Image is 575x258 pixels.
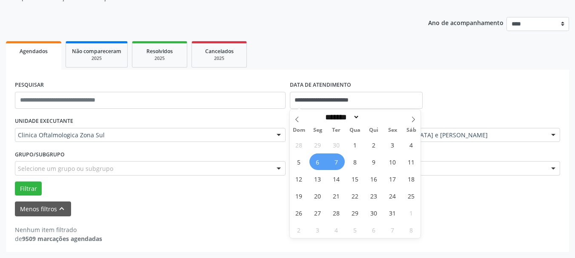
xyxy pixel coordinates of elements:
span: Novembro 1, 2025 [403,204,420,221]
span: Outubro 4, 2025 [403,136,420,153]
span: Outubro 7, 2025 [328,153,345,170]
span: Outubro 22, 2025 [347,187,363,204]
span: Setembro 30, 2025 [328,136,345,153]
span: Outubro 25, 2025 [403,187,420,204]
span: Novembro 5, 2025 [347,221,363,238]
select: Month [323,113,360,122]
span: Novembro 7, 2025 [384,221,401,238]
span: Outubro 27, 2025 [309,204,326,221]
label: UNIDADE EXECUTANTE [15,115,73,128]
i: keyboard_arrow_up [57,204,66,213]
p: Ano de acompanhamento [428,17,503,28]
span: Setembro 28, 2025 [291,136,307,153]
span: Novembro 4, 2025 [328,221,345,238]
span: Outubro 15, 2025 [347,170,363,187]
span: Outubro 30, 2025 [366,204,382,221]
span: Outubro 18, 2025 [403,170,420,187]
span: Outubro 9, 2025 [366,153,382,170]
button: Filtrar [15,181,42,196]
span: Seg [308,128,327,133]
span: Cancelados [205,48,234,55]
span: Outubro 12, 2025 [291,170,307,187]
span: Outubro 1, 2025 [347,136,363,153]
span: Outubro 8, 2025 [347,153,363,170]
span: Selecione um grupo ou subgrupo [18,164,113,173]
div: de [15,234,102,243]
span: Outubro 20, 2025 [309,187,326,204]
div: 2025 [198,55,240,62]
span: Outubro 28, 2025 [328,204,345,221]
span: Novembro 6, 2025 [366,221,382,238]
span: Outubro 11, 2025 [403,153,420,170]
span: Outubro 16, 2025 [366,170,382,187]
span: Outubro 2, 2025 [366,136,382,153]
span: Novembro 3, 2025 [309,221,326,238]
span: Outubro 21, 2025 [328,187,345,204]
span: Agendados [20,48,48,55]
span: Outubro 31, 2025 [384,204,401,221]
button: Menos filtroskeyboard_arrow_up [15,201,71,216]
div: 2025 [72,55,121,62]
span: Outubro 14, 2025 [328,170,345,187]
span: Sáb [402,128,421,133]
span: Qui [364,128,383,133]
span: Outubro 23, 2025 [366,187,382,204]
input: Year [360,113,388,122]
div: 2025 [138,55,181,62]
span: Ter [327,128,346,133]
span: Outubro 6, 2025 [309,153,326,170]
span: Não compareceram [72,48,121,55]
span: Outubro 13, 2025 [309,170,326,187]
span: Dom [290,128,309,133]
span: Outubro 10, 2025 [384,153,401,170]
span: Outubro 24, 2025 [384,187,401,204]
label: PESQUISAR [15,79,44,92]
span: Novembro 2, 2025 [291,221,307,238]
span: Outubro 29, 2025 [347,204,363,221]
span: Outubro 19, 2025 [291,187,307,204]
div: Nenhum item filtrado [15,225,102,234]
span: Sex [383,128,402,133]
span: Resolvidos [146,48,173,55]
label: DATA DE ATENDIMENTO [290,79,351,92]
span: Setembro 29, 2025 [309,136,326,153]
span: Outubro 5, 2025 [291,153,307,170]
strong: 9509 marcações agendadas [22,235,102,243]
span: Novembro 8, 2025 [403,221,420,238]
span: Outubro 17, 2025 [384,170,401,187]
span: Outubro 26, 2025 [291,204,307,221]
label: Grupo/Subgrupo [15,148,65,161]
span: Outubro 3, 2025 [384,136,401,153]
span: Qua [346,128,364,133]
span: Clinica Oftalmologica Zona Sul [18,131,268,139]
